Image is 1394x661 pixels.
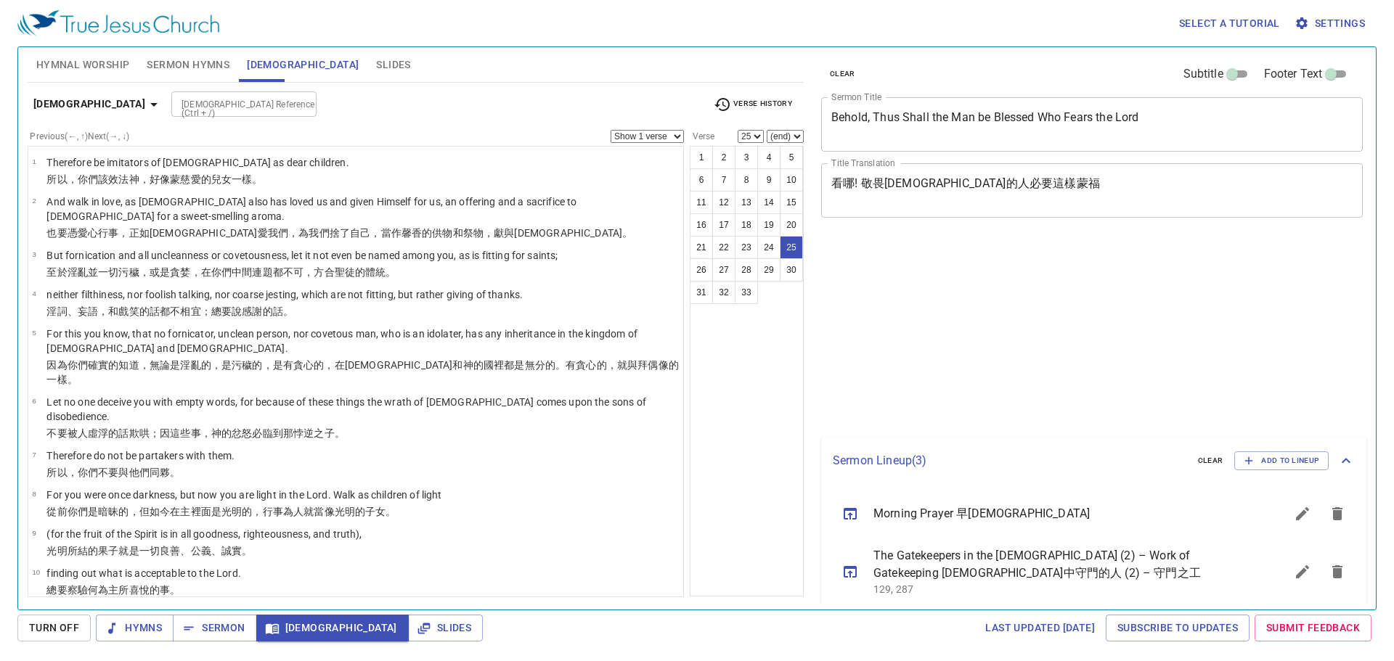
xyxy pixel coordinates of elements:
[32,250,36,258] span: 3
[160,545,252,557] wg3956: 良善
[735,281,758,304] button: 33
[821,437,1366,485] div: Sermon Lineup(3)clearAdd to Lineup
[757,191,780,214] button: 14
[191,266,396,278] wg4124: ，在你們
[780,236,803,259] button: 25
[355,266,396,278] wg40: 的體統
[1297,15,1365,33] span: Settings
[88,427,345,439] wg3367: 虛浮的
[712,146,735,169] button: 2
[757,168,780,192] button: 9
[46,527,362,541] p: (for the fruit of the Spirit is in all goodness, righteousness, and truth),
[432,227,632,239] wg3744: 供物
[402,227,633,239] wg1519: 馨香的
[96,615,174,641] button: Hymns
[46,359,678,385] wg1722: [DEMOGRAPHIC_DATA]
[33,95,145,113] b: [DEMOGRAPHIC_DATA]
[1244,454,1319,467] span: Add to Lineup
[873,547,1250,582] span: The Gatekeepers in the [DEMOGRAPHIC_DATA] (2) – Work of Gatekeeping [DEMOGRAPHIC_DATA]中守門的人 (2) –...
[32,197,36,205] span: 2
[330,227,633,239] wg2257: 捨了
[780,168,803,192] button: 10
[32,157,36,165] span: 1
[32,490,36,498] span: 8
[705,94,801,115] button: Verse History
[1266,619,1360,637] span: Submit Feedback
[46,583,240,597] p: 總要察驗
[247,56,359,74] span: [DEMOGRAPHIC_DATA]
[712,236,735,259] button: 22
[46,359,678,385] wg1097: ，無論
[68,266,396,278] wg2532: 淫亂
[129,173,263,185] wg3402: 神
[118,227,632,239] wg4043: ，正如
[690,168,713,192] button: 6
[252,427,344,439] wg3709: 必臨到
[129,427,345,439] wg3056: 欺哄
[180,305,293,317] wg3756: 相宜
[46,327,679,356] p: For this you know, that no fornicator, unclean person, nor covetous man, who is an idolater, has ...
[98,467,180,478] wg1096: 不要
[735,191,758,214] button: 13
[256,615,409,641] button: [DEMOGRAPHIC_DATA]
[46,172,348,186] p: 所以
[735,168,758,192] button: 8
[873,582,1250,596] p: 129, 287
[288,227,632,239] wg2248: ，為
[712,168,735,192] button: 7
[46,359,678,385] wg1063: 你們確實的知道
[268,227,633,239] wg25: 我們
[263,305,293,317] wg2169: 的話。
[242,545,252,557] wg225: 。
[129,506,396,517] wg4655: ，但
[68,506,396,517] wg4218: 你們是
[386,266,396,278] wg4241: 。
[46,304,523,319] p: 淫詞
[376,56,410,74] span: Slides
[184,619,245,637] span: Sermon
[735,213,758,237] button: 18
[170,506,396,517] wg3568: 在
[88,584,180,596] wg1381: 何
[1183,65,1223,83] span: Subtitle
[46,287,523,302] p: neither filthiness, nor foolish talking, nor coarse jesting, which are not fitting, but rather gi...
[712,258,735,282] button: 27
[712,281,735,304] button: 32
[690,146,713,169] button: 1
[46,155,348,170] p: Therefore be imitators of [DEMOGRAPHIC_DATA] as dear children.
[176,96,288,112] input: Type Bible Reference
[355,506,396,517] wg5457: 的子女
[252,506,396,517] wg5457: ，行事為人
[735,146,758,169] button: 3
[780,146,803,169] button: 5
[985,619,1095,637] span: Last updated [DATE]
[283,427,345,439] wg1909: 那悖逆
[46,504,441,519] p: 從前
[160,584,180,596] wg2101: 事。
[118,467,180,478] wg3361: 與他們
[232,266,396,278] wg5213: 中間
[303,506,396,517] wg4043: 就當像
[46,448,235,463] p: Therefore do not be partakers with them.
[46,426,679,440] p: 不要被人
[252,266,396,278] wg1722: 連題
[46,359,678,385] wg3956: 是淫亂的
[46,358,679,387] p: 因為
[46,226,679,240] p: 也
[46,543,362,558] p: 光明所結的果子
[780,191,803,214] button: 15
[232,305,293,317] wg3123: 說感謝
[32,397,36,405] span: 6
[32,290,36,297] span: 4
[780,213,803,237] button: 20
[118,427,344,439] wg2756: 話
[150,427,345,439] wg538: ；因
[68,173,263,185] wg3767: ，你們
[46,395,679,424] p: Let no one deceive you with empty words, for because of these things the wrath of [DEMOGRAPHIC_DA...
[1189,452,1232,469] button: clear
[147,56,229,74] span: Sermon Hymns
[690,258,713,282] button: 26
[180,506,396,517] wg1722: 主
[979,615,1101,641] a: Last updated [DATE]
[68,467,181,478] wg3767: ，你們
